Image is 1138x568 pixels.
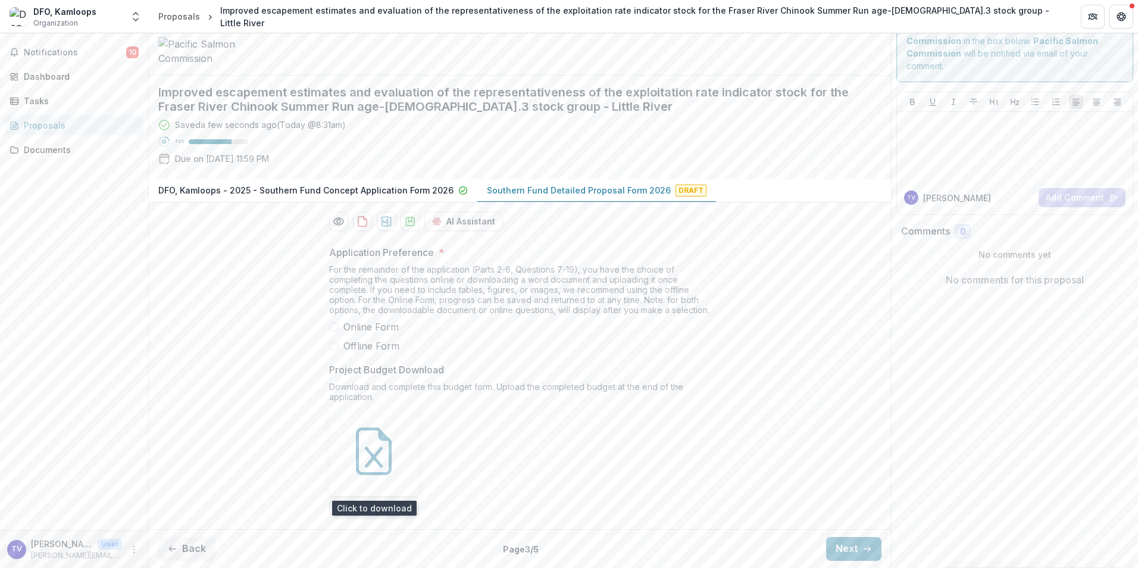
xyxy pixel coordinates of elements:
a: Dashboard [5,67,143,86]
p: DFO, Kamloops - 2025 - Southern Fund Concept Application Form 2026 [158,184,454,196]
p: User [98,539,122,550]
div: Dashboard [24,70,134,83]
p: No comments for this proposal [946,273,1084,287]
div: Tanya Vivian [907,195,915,201]
button: Align Center [1089,95,1103,109]
span: 0 [960,227,965,237]
button: More [127,542,141,557]
button: Next [826,537,881,561]
div: Saved a few seconds ago ( Today @ 8:31am ) [175,118,346,131]
h2: Comments [901,226,950,237]
nav: breadcrumb [154,2,1067,32]
div: Tanya Vivian [11,545,22,553]
p: Southern Fund Detailed Proposal Form 2026 [487,184,671,196]
button: download-proposal [377,212,396,231]
div: Tasks [24,95,134,107]
p: [PERSON_NAME][EMAIL_ADDRESS][PERSON_NAME][DOMAIN_NAME] [31,550,122,561]
p: 72 % [175,138,184,146]
span: 10 [126,46,139,58]
button: Preview 22513640-42b2-4318-85fe-aa7228837fdb-3.pdf [329,212,348,231]
span: Organization [33,18,78,29]
button: Strike [967,95,981,109]
button: Ordered List [1049,95,1063,109]
button: Add Comment [1039,188,1126,207]
button: Partners [1081,5,1105,29]
a: Documents [5,140,143,160]
button: Bullet List [1028,95,1042,109]
button: Get Help [1109,5,1133,29]
button: AI Assistant [424,212,503,231]
button: Bold [905,95,920,109]
p: Page 3 / 5 [503,543,539,555]
span: Notifications [24,48,126,58]
p: No comments yet [901,248,1129,261]
img: Pacific Salmon Commission [158,37,277,65]
h2: Improved escapement estimates and evaluation of the representativeness of the exploitation rate i... [158,85,862,114]
img: DFO, Kamloops [10,7,29,26]
p: Application Preference [329,245,434,260]
a: Tasks [5,91,143,111]
span: Online Form [343,320,399,334]
p: [PERSON_NAME] [923,192,991,204]
div: For the remainder of the application (Parts 2-6, Questions 7-19), you have the choice of completi... [329,264,710,320]
div: Improved escapement estimates and evaluation of the representativeness of the exploitation rate i... [220,4,1062,29]
a: Proposals [154,8,205,25]
span: Offline Form [343,339,399,353]
div: DFO, Kamloops [33,5,96,18]
button: Italicize [946,95,961,109]
div: Documents [24,143,134,156]
div: Proposals [158,10,200,23]
button: Heading 1 [987,95,1001,109]
div: Download and complete this budget form. Upload the completed budget at the end of the application. [329,382,710,407]
a: Proposals [5,116,143,135]
span: Draft [676,185,706,196]
div: Send comments or questions to in the box below. will be notified via email of your comment. [896,12,1134,82]
button: Align Right [1110,95,1124,109]
button: Back [158,537,215,561]
p: Due on [DATE] 11:59 PM [175,152,269,165]
button: download-proposal [401,212,420,231]
div: SF 2026 Stage 2 Budget Form.xlsx [329,407,418,515]
p: Project Budget Download [329,363,444,377]
button: Underline [926,95,940,109]
p: [PERSON_NAME] [31,538,93,550]
button: Heading 2 [1008,95,1022,109]
button: Notifications10 [5,43,143,62]
button: download-proposal [353,212,372,231]
button: Open entity switcher [127,5,144,29]
button: Align Left [1069,95,1083,109]
div: Proposals [24,119,134,132]
span: SF 2026 Stage 2 Budget Form.xlsx [334,503,413,513]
